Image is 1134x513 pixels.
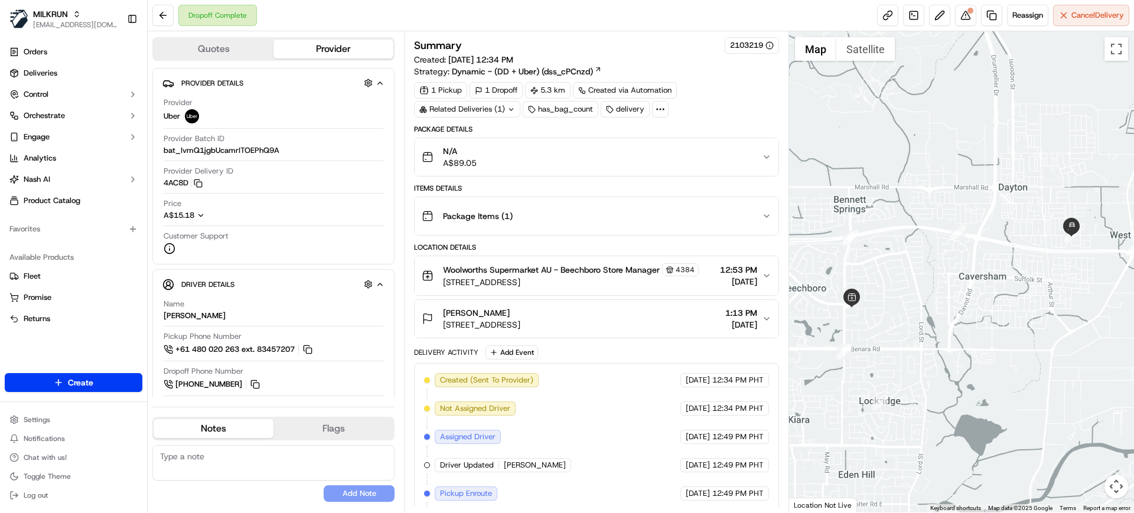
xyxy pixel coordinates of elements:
[164,133,224,144] span: Provider Batch ID
[24,68,57,79] span: Deliveries
[24,491,48,500] span: Log out
[5,248,142,267] div: Available Products
[1104,475,1128,498] button: Map camera controls
[712,460,764,470] span: 12:49 PM PHT
[950,225,966,240] div: 6
[24,132,50,142] span: Engage
[5,5,122,33] button: MILKRUNMILKRUN[EMAIL_ADDRESS][DOMAIN_NAME]
[164,178,203,188] button: 4AC8D
[181,79,243,88] span: Provider Details
[415,300,778,338] button: [PERSON_NAME][STREET_ADDRESS]1:13 PM[DATE]
[5,64,142,83] a: Deliveries
[795,37,836,61] button: Show street map
[789,498,857,512] div: Location Not Live
[414,184,778,193] div: Items Details
[452,66,593,77] span: Dynamic - (DD + Uber) (dss_cPCnzd)
[5,288,142,307] button: Promise
[1060,505,1076,511] a: Terms (opens in new tab)
[5,373,142,392] button: Create
[443,319,520,331] span: [STREET_ADDRESS]
[443,145,477,157] span: N/A
[443,276,699,288] span: [STREET_ADDRESS]
[712,375,764,385] span: 12:34 PM PHT
[414,125,778,134] div: Package Details
[414,54,513,66] span: Created:
[164,366,243,377] span: Dropoff Phone Number
[5,128,142,146] button: Engage
[601,101,650,117] div: delivery
[162,73,384,93] button: Provider Details
[154,40,273,58] button: Quotes
[415,256,778,295] button: Woolworths Supermarket AU - Beechboro Store Manager4384[STREET_ADDRESS]12:53 PM[DATE]
[273,40,393,58] button: Provider
[440,460,494,470] span: Driver Updated
[175,379,242,390] span: [PHONE_NUMBER]
[164,311,226,321] div: [PERSON_NAME]
[725,319,757,331] span: [DATE]
[5,170,142,189] button: Nash AI
[414,243,778,252] div: Location Details
[5,191,142,210] a: Product Catalog
[836,37,895,61] button: Show satellite imagery
[988,505,1052,511] span: Map data ©2025 Google
[164,210,268,221] button: A$15.18
[164,378,262,391] button: [PHONE_NUMBER]
[414,348,478,357] div: Delivery Activity
[720,276,757,287] span: [DATE]
[443,264,660,276] span: Woolworths Supermarket AU - Beechboro Store Manager
[5,267,142,286] button: Fleet
[443,157,477,169] span: A$89.05
[712,403,764,414] span: 12:34 PM PHT
[5,85,142,104] button: Control
[414,101,520,117] div: Related Deliveries (1)
[24,434,65,443] span: Notifications
[5,43,142,61] a: Orders
[686,375,710,385] span: [DATE]
[164,198,181,209] span: Price
[414,66,602,77] div: Strategy:
[164,343,314,356] a: +61 480 020 263 ext. 83457207
[443,210,513,222] span: Package Items ( 1 )
[525,82,571,99] div: 5.3 km
[686,460,710,470] span: [DATE]
[725,307,757,319] span: 1:13 PM
[162,275,384,294] button: Driver Details
[5,149,142,168] a: Analytics
[872,395,888,410] div: 1
[9,313,138,324] a: Returns
[175,344,295,355] span: +61 480 020 263 ext. 83457207
[33,20,118,30] span: [EMAIL_ADDRESS][DOMAIN_NAME]
[24,415,50,424] span: Settings
[836,344,852,360] div: 2
[24,472,71,481] span: Toggle Theme
[24,292,51,303] span: Promise
[5,411,142,428] button: Settings
[5,220,142,238] div: Favorites
[452,66,602,77] a: Dynamic - (DD + Uber) (dss_cPCnzd)
[686,432,710,442] span: [DATE]
[686,403,710,414] span: [DATE]
[5,309,142,328] button: Returns
[5,449,142,466] button: Chat with us!
[1071,10,1124,21] span: Cancel Delivery
[930,504,981,512] button: Keyboard shortcuts
[844,293,859,308] div: 4
[24,195,80,206] span: Product Catalog
[164,231,229,241] span: Customer Support
[523,101,598,117] div: has_bag_count
[443,307,510,319] span: [PERSON_NAME]
[24,47,47,57] span: Orders
[24,89,48,100] span: Control
[273,419,393,438] button: Flags
[730,40,774,51] button: 2103219
[33,8,68,20] button: MILKRUN
[24,453,67,462] span: Chat with us!
[9,9,28,28] img: MILKRUN
[712,488,764,499] span: 12:49 PM PHT
[164,299,184,309] span: Name
[414,40,462,51] h3: Summary
[415,138,778,176] button: N/AA$89.05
